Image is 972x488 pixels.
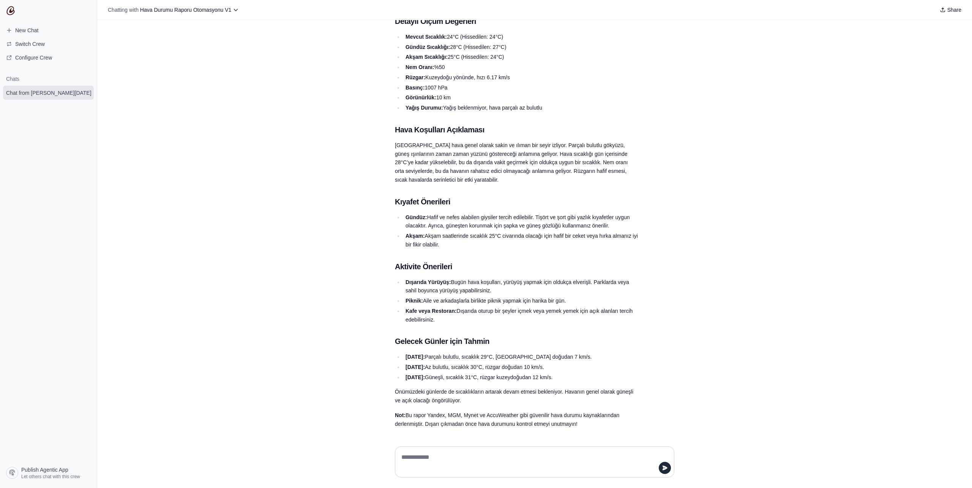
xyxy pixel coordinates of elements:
h2: Aktivite Önerileri [395,261,638,272]
span: Share [947,6,961,14]
li: Aile ve arkadaşlarla birlikte piknik yapmak için harika bir gün. [403,297,638,305]
button: Switch Crew [3,38,94,50]
li: %50 [403,63,638,72]
strong: Gündüz: [406,214,427,220]
span: Hava Durumu Raporu Otomasyonu V1 [140,7,231,13]
strong: Görünürlük: [406,94,436,100]
strong: Basınç: [406,85,425,91]
strong: Nem Oranı: [406,64,434,70]
strong: [DATE]: [406,354,425,360]
li: Kuzeydoğu yönünde, hızı 6.17 km/s [403,73,638,82]
p: Bu rapor Yandex, MGM, Mynet ve AccuWeather gibi güvenilir hava durumu kaynaklarından derlenmiştir... [395,411,638,428]
strong: Dışarıda Yürüyüş: [406,279,451,285]
span: Chatting with [108,6,139,14]
strong: Gündüz Sıcaklığı: [406,44,450,50]
span: Configure Crew [15,54,52,61]
strong: Kafe veya Restoran: [406,308,457,314]
h2: Kıyafet Önerileri [395,196,638,207]
li: Yağış beklenmiyor, hava parçalı az bulutlu [403,104,638,112]
li: 1007 hPa [403,83,638,92]
p: [GEOGRAPHIC_DATA] hava genel olarak sakin ve ılıman bir seyir izliyor. Parçalı bulutlu gökyüzü, g... [395,141,638,184]
li: Akşam saatlerinde sıcaklık 25°C civarında olacağı için hafif bir ceket veya hırka almanız iyi bir... [403,232,638,249]
li: 24°C (Hissedilen: 24°C) [403,33,638,41]
li: 28°C (Hissedilen: 27°C) [403,43,638,52]
strong: Mevcut Sıcaklık: [406,34,447,40]
li: Az bulutlu, sıcaklık 30°C, rüzgar doğudan 10 km/s. [403,363,638,372]
li: 10 km [403,93,638,102]
a: Configure Crew [3,52,94,64]
button: Share [937,5,964,15]
a: Chat from [PERSON_NAME][DATE] [3,86,94,100]
li: Hafif ve nefes alabilen giysiler tercih edilebilir. Tişört ve şort gibi yazlık kıyafetler uygun o... [403,213,638,231]
span: Switch Crew [15,40,45,48]
strong: Yağış Durumu: [406,105,443,111]
li: Parçalı bulutlu, sıcaklık 29°C, [GEOGRAPHIC_DATA] doğudan 7 km/s. [403,353,638,361]
strong: Akşam: [406,233,425,239]
li: Dışarıda oturup bir şeyler içmek veya yemek yemek için açık alanları tercih edebilirsiniz. [403,307,638,324]
li: Bugün hava koşulları, yürüyüş yapmak için oldukça elverişli. Parklarda veya sahil boyunca yürüyüş... [403,278,638,295]
span: Let others chat with this crew [21,474,80,480]
span: Chat from [PERSON_NAME][DATE] [6,89,92,97]
strong: Rüzgar: [406,74,425,80]
span: Publish Agentic App [21,466,68,474]
h2: Hava Koşulları Açıklaması [395,124,638,135]
p: Önümüzdeki günlerde de sıcaklıkların artarak devam etmesi bekleniyor. Havanın genel olarak güneşl... [395,388,638,405]
button: Chatting with Hava Durumu Raporu Otomasyonu V1 [105,5,242,15]
a: New Chat [3,24,94,36]
li: 25°C (Hissedilen: 24°C) [403,53,638,61]
img: CrewAI Logo [6,6,15,15]
strong: Akşam Sıcaklığı: [406,54,448,60]
h2: Gelecek Günler için Tahmin [395,336,638,347]
strong: [DATE]: [406,374,425,380]
strong: Not: [395,412,406,418]
a: Publish Agentic App Let others chat with this crew [3,464,94,482]
span: New Chat [15,27,38,34]
strong: Piknik: [406,298,423,304]
h2: Detaylı Ölçüm Değerleri [395,16,638,27]
li: Güneşli, sıcaklık 31°C, rüzgar kuzeydoğudan 12 km/s. [403,373,638,382]
strong: [DATE]: [406,364,425,370]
